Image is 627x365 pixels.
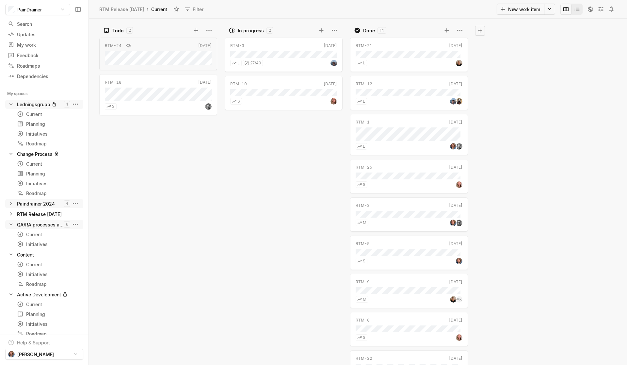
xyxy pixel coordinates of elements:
a: RTM-25[DATE]S [350,159,468,193]
img: CV%20portr%C3%A4tt%20-1.jpg [456,334,462,341]
div: RTM-5[DATE]S [350,234,468,272]
a: Current [14,260,83,269]
div: [DATE] [449,241,462,247]
span: L [363,98,365,104]
div: Content [17,251,34,258]
a: RTM-12[DATE]L [350,76,468,110]
div: [DATE] [324,81,337,87]
div: Paindrainer 2024 [17,200,55,207]
div: RTM-12 [356,81,372,87]
div: RTM Release [DATE] [99,6,144,13]
div: QA/RA processes and documents [17,221,64,228]
div: My spaces [7,91,36,97]
a: RTM-5[DATE]S [350,236,468,270]
a: Roadmap [14,279,83,289]
div: › [147,6,149,12]
div: grid [350,36,471,365]
div: Updates [8,31,81,38]
div: RTM-24 [105,43,121,49]
div: Help & Support [17,339,50,346]
span: S [237,98,240,104]
div: RTM-25[DATE]S [350,157,468,195]
img: Foto_Elin_liten.jpeg [450,143,457,150]
button: PainDrainer [5,4,70,15]
span: L [237,60,240,66]
button: Change to mode list_view [571,4,583,15]
div: board and list toggle [560,4,583,15]
a: RTM-8[DATE]S [350,312,468,346]
div: Initiatives [17,321,81,327]
div: Ledningsgrupp1 [5,100,83,109]
div: RTM-1 [356,119,370,125]
kbd: 1 [64,101,70,108]
a: Feedback [5,50,83,60]
span: S [363,335,365,340]
div: RTM-3[DATE]L27/49 [225,36,343,74]
a: RTM-10[DATE]S [225,76,343,110]
img: IMG_20191114_201625.jpg [456,60,462,66]
div: Todo [112,27,124,34]
span: S [112,104,115,109]
div: RTM-21[DATE]L [350,36,468,74]
a: RTM Release [DATE] [5,209,83,219]
div: RTM-10[DATE]S [225,74,343,112]
div: RTM-22 [356,356,372,361]
span: S [363,258,365,264]
div: RTM-18[DATE]S [99,72,217,117]
span: M [363,220,366,226]
a: Roadmap [14,329,83,338]
a: My work [5,40,83,50]
a: Initiatives [14,129,83,138]
div: [DATE] [449,81,462,87]
div: Roadmap [17,281,81,288]
div: RTM-9[DATE]MMK [350,272,468,310]
a: QA/RA processes and documents6 [5,220,83,229]
a: Current [14,159,83,168]
img: Foto_Elin_liten.jpeg [456,258,462,264]
div: Roadmap [17,330,81,337]
div: [DATE] [198,43,212,49]
div: [DATE] [449,203,462,208]
div: RTM-18 [105,79,121,85]
div: Initiatives [17,241,81,248]
button: Change to mode board_view [560,4,571,15]
a: RTM-21[DATE]L [350,38,468,72]
div: [DATE] [449,43,462,49]
div: Current [17,261,81,268]
div: In progress [238,27,264,34]
div: RTM-10 [230,81,247,87]
div: [DATE] [449,356,462,361]
a: Search [5,19,83,29]
span: L [363,60,365,66]
a: Current [14,230,83,239]
div: Planning [17,170,81,177]
div: RTM-3 [230,43,244,49]
div: [DATE] [449,279,462,285]
div: Ledningsgrupp [17,101,50,108]
div: Current [17,160,81,167]
img: IMG_20191114_201625.jpg [450,296,457,303]
a: Content [5,250,83,259]
a: Updates [5,29,83,39]
div: grid [225,36,346,365]
div: RTM-1[DATE]L [350,112,468,157]
a: Active Development [5,290,83,299]
img: erik%20F.jfif [456,143,462,150]
div: RTM-8 [356,317,370,323]
span: L [363,143,365,149]
div: Current [17,301,81,308]
div: 2 [126,27,133,34]
div: Planning [17,311,81,318]
div: Roadmap [17,190,81,197]
a: Paindrainer 20244 [5,199,83,208]
div: My work [8,41,81,48]
a: RTM-1[DATE]L [350,114,468,155]
div: RTM-2[DATE]M [350,195,468,234]
a: Roadmap [14,189,83,198]
div: RTM-2 [356,203,370,208]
